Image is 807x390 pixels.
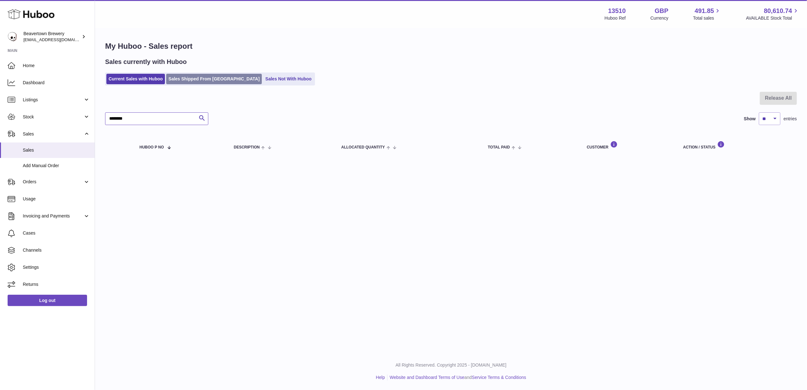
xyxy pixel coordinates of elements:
[23,196,90,202] span: Usage
[23,131,83,137] span: Sales
[23,80,90,86] span: Dashboard
[23,147,90,153] span: Sales
[587,141,670,149] div: Customer
[683,141,791,149] div: Action / Status
[472,375,526,380] a: Service Terms & Conditions
[23,213,83,219] span: Invoicing and Payments
[764,7,792,15] span: 80,610.74
[746,7,799,21] a: 80,610.74 AVAILABLE Stock Total
[693,15,721,21] span: Total sales
[695,7,714,15] span: 491.85
[655,7,668,15] strong: GBP
[390,375,464,380] a: Website and Dashboard Terms of Use
[341,145,385,149] span: ALLOCATED Quantity
[234,145,260,149] span: Description
[23,31,80,43] div: Beavertown Brewery
[608,7,626,15] strong: 13510
[651,15,669,21] div: Currency
[23,281,90,287] span: Returns
[746,15,799,21] span: AVAILABLE Stock Total
[376,375,385,380] a: Help
[166,74,262,84] a: Sales Shipped From [GEOGRAPHIC_DATA]
[23,230,90,236] span: Cases
[23,264,90,270] span: Settings
[100,362,802,368] p: All Rights Reserved. Copyright 2025 - [DOMAIN_NAME]
[8,295,87,306] a: Log out
[105,41,797,51] h1: My Huboo - Sales report
[784,116,797,122] span: entries
[23,179,83,185] span: Orders
[263,74,314,84] a: Sales Not With Huboo
[488,145,510,149] span: Total paid
[140,145,164,149] span: Huboo P no
[23,97,83,103] span: Listings
[23,63,90,69] span: Home
[744,116,756,122] label: Show
[8,32,17,41] img: internalAdmin-13510@internal.huboo.com
[23,247,90,253] span: Channels
[388,374,526,381] li: and
[106,74,165,84] a: Current Sales with Huboo
[23,37,93,42] span: [EMAIL_ADDRESS][DOMAIN_NAME]
[105,58,187,66] h2: Sales currently with Huboo
[605,15,626,21] div: Huboo Ref
[693,7,721,21] a: 491.85 Total sales
[23,163,90,169] span: Add Manual Order
[23,114,83,120] span: Stock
